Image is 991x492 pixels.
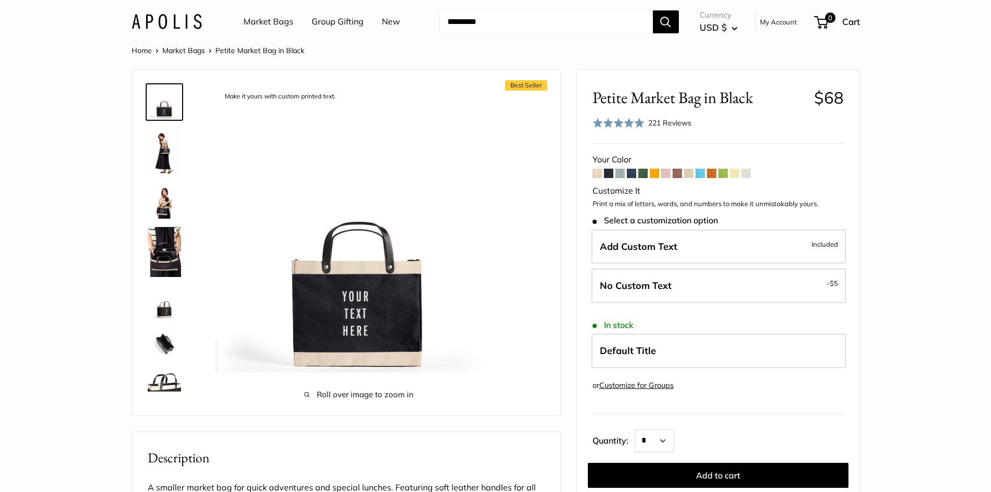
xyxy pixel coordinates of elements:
img: Petite Market Bag in Black [148,227,181,277]
img: Apolis [132,14,202,29]
span: 0 [825,12,835,23]
a: Petite Market Bag in Black [146,125,183,179]
a: New [382,14,400,30]
span: No Custom Text [600,280,672,292]
img: description_Spacious inner area with room for everything. [148,327,181,360]
a: Customize for Groups [599,381,674,390]
a: Group Gifting [312,14,364,30]
span: Default Title [600,345,656,357]
img: description_Make it yours with custom printed text. [148,85,181,119]
label: Add Custom Text [591,230,846,264]
input: Search... [439,10,653,33]
span: Roll over image to zoom in [215,387,503,402]
img: description_Super soft leather handles. [148,369,181,402]
a: description_Make it yours with custom printed text. [146,83,183,121]
div: or [593,379,674,393]
a: My Account [760,16,797,28]
button: Search [653,10,679,33]
span: Cart [842,16,860,27]
span: Add Custom Text [600,241,677,253]
a: description_Spacious inner area with room for everything. [146,325,183,362]
label: Quantity: [593,426,635,452]
a: description_Super soft leather handles. [146,367,183,404]
img: description_Make it yours with custom printed text. [215,85,503,373]
label: Default Title [591,334,846,368]
a: Petite Market Bag in Black [146,225,183,279]
span: Petite Market Bag in Black [593,88,806,107]
span: - [827,277,838,289]
span: $5 [830,279,838,287]
span: USD $ [700,22,727,33]
img: Petite Market Bag in Black [148,127,181,177]
span: $68 [814,87,844,108]
button: USD $ [700,19,738,36]
span: Currency [700,8,738,22]
a: Petite Market Bag in Black [146,283,183,321]
div: Customize It [593,183,844,199]
span: In stock [593,320,634,330]
a: 0 Cart [815,14,860,30]
div: Your Color [593,152,844,168]
label: Leave Blank [591,269,846,303]
nav: Breadcrumb [132,44,304,57]
button: Add to cart [588,463,848,488]
span: Best Seller [505,80,547,91]
span: Select a customization option [593,216,718,225]
span: Petite Market Bag in Black [215,46,304,55]
p: Print a mix of letters, words, and numbers to make it unmistakably yours. [593,199,844,209]
img: Petite Market Bag in Black [148,285,181,319]
h2: Description [148,448,545,468]
a: Home [132,46,152,55]
img: Petite Market Bag in Black [148,185,181,219]
a: Petite Market Bag in Black [146,183,183,221]
span: Included [812,238,838,250]
a: Market Bags [243,14,293,30]
span: 221 Reviews [648,118,691,128]
a: Market Bags [162,46,205,55]
div: Make it yours with custom printed text. [220,90,341,104]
